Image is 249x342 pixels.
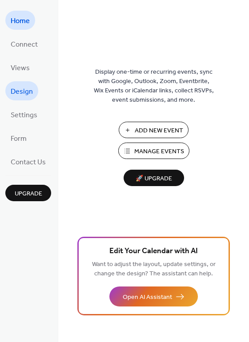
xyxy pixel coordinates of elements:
span: Display one-time or recurring events, sync with Google, Outlook, Zoom, Eventbrite, Wix Events or ... [94,68,214,105]
a: Contact Us [5,152,51,171]
span: Edit Your Calendar with AI [109,245,198,258]
span: Form [11,132,27,146]
span: Contact Us [11,155,46,169]
button: Add New Event [119,122,189,138]
span: Want to adjust the layout, update settings, or change the design? The assistant can help. [92,258,216,280]
a: Form [5,128,32,147]
span: Manage Events [134,147,184,156]
span: Open AI Assistant [123,293,172,302]
span: Settings [11,108,37,122]
a: Design [5,81,38,100]
button: 🚀 Upgrade [124,170,184,186]
span: Upgrade [15,189,42,199]
button: Manage Events [118,143,189,159]
a: Home [5,11,35,30]
span: Add New Event [135,126,183,135]
button: Open AI Assistant [109,286,198,306]
span: Connect [11,38,38,52]
span: Home [11,14,30,28]
a: Views [5,58,35,77]
a: Settings [5,105,43,124]
span: 🚀 Upgrade [129,173,179,185]
a: Connect [5,34,43,53]
span: Design [11,85,33,99]
button: Upgrade [5,185,51,201]
span: Views [11,61,30,75]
